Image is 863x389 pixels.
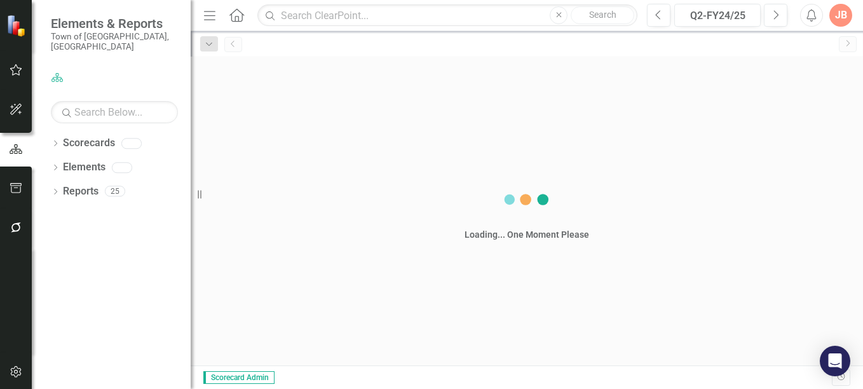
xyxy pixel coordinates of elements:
div: Q2-FY24/25 [679,8,756,24]
input: Search ClearPoint... [257,4,637,27]
button: Q2-FY24/25 [674,4,761,27]
a: Scorecards [63,136,115,151]
span: Elements & Reports [51,16,178,31]
small: Town of [GEOGRAPHIC_DATA], [GEOGRAPHIC_DATA] [51,31,178,52]
div: Open Intercom Messenger [820,346,850,376]
a: Reports [63,184,99,199]
div: 25 [105,186,125,197]
a: Elements [63,160,105,175]
input: Search Below... [51,101,178,123]
img: ClearPoint Strategy [6,14,29,36]
div: Loading... One Moment Please [465,228,589,241]
button: JB [829,4,852,27]
span: Search [589,10,616,20]
span: Scorecard Admin [203,371,275,384]
button: Search [571,6,634,24]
